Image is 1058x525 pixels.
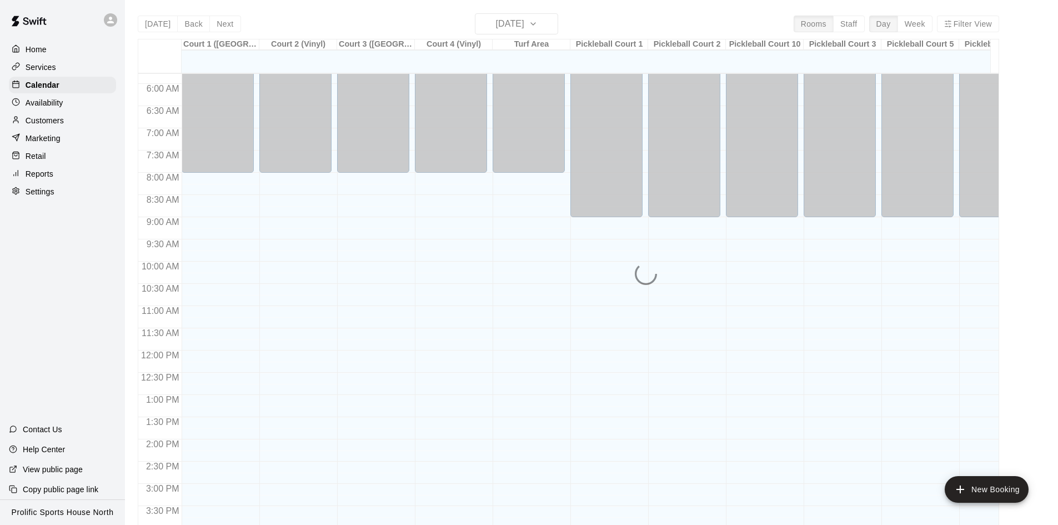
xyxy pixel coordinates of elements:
[12,507,114,518] p: Prolific Sports House North
[945,476,1029,503] button: add
[138,351,182,360] span: 12:00 PM
[143,506,182,516] span: 3:30 PM
[648,39,726,50] div: Pickleball Court 2
[144,195,182,204] span: 8:30 AM
[23,444,65,455] p: Help Center
[570,39,648,50] div: Pickleball Court 1
[143,462,182,471] span: 2:30 PM
[26,151,46,162] p: Retail
[182,39,259,50] div: Court 1 ([GEOGRAPHIC_DATA])
[26,186,54,197] p: Settings
[9,183,116,200] a: Settings
[144,217,182,227] span: 9:00 AM
[26,168,53,179] p: Reports
[415,39,493,50] div: Court 4 (Vinyl)
[337,39,415,50] div: Court 3 ([GEOGRAPHIC_DATA])
[139,328,182,338] span: 11:30 AM
[144,128,182,138] span: 7:00 AM
[23,464,83,475] p: View public page
[9,59,116,76] a: Services
[143,395,182,404] span: 1:00 PM
[9,94,116,111] a: Availability
[26,44,47,55] p: Home
[9,148,116,164] a: Retail
[144,151,182,160] span: 7:30 AM
[26,115,64,126] p: Customers
[9,166,116,182] a: Reports
[139,284,182,293] span: 10:30 AM
[144,173,182,182] span: 8:00 AM
[9,77,116,93] a: Calendar
[139,306,182,316] span: 11:00 AM
[804,39,881,50] div: Pickleball Court 3
[26,62,56,73] p: Services
[9,130,116,147] a: Marketing
[9,41,116,58] a: Home
[959,39,1037,50] div: Pickleball Court 4
[26,97,63,108] p: Availability
[144,239,182,249] span: 9:30 AM
[139,262,182,271] span: 10:00 AM
[144,106,182,116] span: 6:30 AM
[726,39,804,50] div: Pickleball Court 10
[9,112,116,129] a: Customers
[144,84,182,93] span: 6:00 AM
[26,79,59,91] p: Calendar
[26,133,61,144] p: Marketing
[143,439,182,449] span: 2:00 PM
[138,373,182,382] span: 12:30 PM
[493,39,570,50] div: Turf Area
[881,39,959,50] div: Pickleball Court 5
[23,484,98,495] p: Copy public page link
[143,417,182,427] span: 1:30 PM
[259,39,337,50] div: Court 2 (Vinyl)
[143,484,182,493] span: 3:00 PM
[23,424,62,435] p: Contact Us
